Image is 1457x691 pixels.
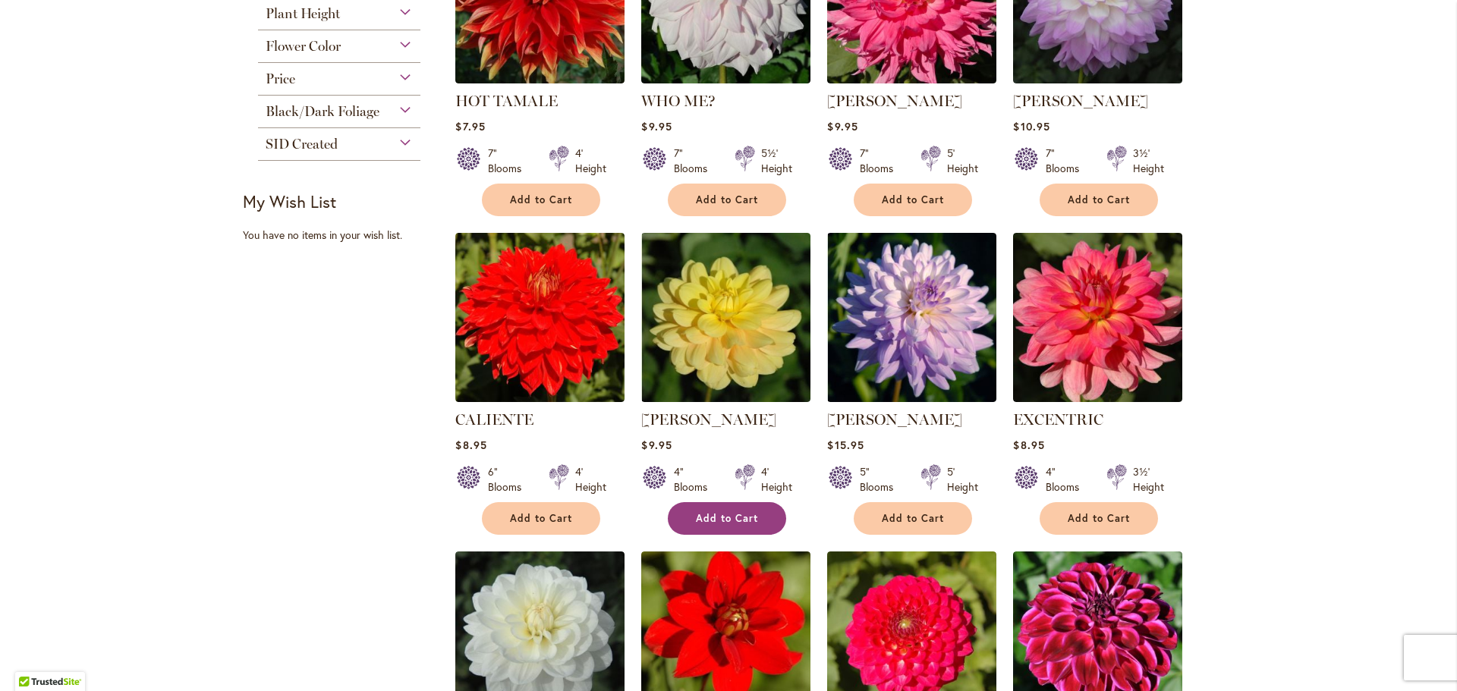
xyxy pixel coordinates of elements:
span: Add to Cart [1068,193,1130,206]
a: [PERSON_NAME] [1013,92,1148,110]
a: [PERSON_NAME] [827,92,962,110]
button: Add to Cart [482,184,600,216]
span: $9.95 [641,438,672,452]
span: $8.95 [455,438,486,452]
span: Black/Dark Foliage [266,103,379,120]
div: 5" Blooms [860,464,902,495]
button: Add to Cart [1040,502,1158,535]
a: HELEN RICHMOND [827,72,996,86]
div: 4' Height [575,464,606,495]
img: AHOY MATEY [641,233,810,402]
a: CALIENTE [455,391,625,405]
span: $15.95 [827,438,864,452]
img: JORDAN NICOLE [827,233,996,402]
a: HOT TAMALE [455,92,558,110]
span: Add to Cart [882,512,944,525]
span: $8.95 [1013,438,1044,452]
a: JORDAN NICOLE [827,391,996,405]
a: AHOY MATEY [641,391,810,405]
span: Add to Cart [510,512,572,525]
button: Add to Cart [668,184,786,216]
span: $10.95 [1013,119,1049,133]
img: EXCENTRIC [1013,233,1182,402]
div: You have no items in your wish list. [243,228,445,243]
button: Add to Cart [1040,184,1158,216]
div: 4' Height [761,464,792,495]
div: 7" Blooms [674,146,716,176]
iframe: Launch Accessibility Center [11,637,54,680]
a: [PERSON_NAME] [641,410,776,429]
a: WHO ME? [641,92,716,110]
div: 5' Height [947,146,978,176]
div: 7" Blooms [1046,146,1088,176]
button: Add to Cart [482,502,600,535]
span: Plant Height [266,5,340,22]
a: EXCENTRIC [1013,391,1182,405]
button: Add to Cart [854,184,972,216]
span: Add to Cart [882,193,944,206]
div: 4" Blooms [674,464,716,495]
div: 6" Blooms [488,464,530,495]
span: SID Created [266,136,338,152]
div: 3½' Height [1133,146,1164,176]
span: Add to Cart [510,193,572,206]
div: 7" Blooms [488,146,530,176]
a: Who Me? [641,72,810,86]
a: MIKAYLA MIRANDA [1013,72,1182,86]
button: Add to Cart [854,502,972,535]
span: $7.95 [455,119,485,133]
div: 5' Height [947,464,978,495]
span: Flower Color [266,38,341,55]
div: 4' Height [575,146,606,176]
div: 5½' Height [761,146,792,176]
div: 7" Blooms [860,146,902,176]
span: Price [266,71,295,87]
strong: My Wish List [243,190,336,212]
a: [PERSON_NAME] [827,410,962,429]
a: EXCENTRIC [1013,410,1103,429]
img: CALIENTE [455,233,625,402]
button: Add to Cart [668,502,786,535]
span: $9.95 [641,119,672,133]
div: 3½' Height [1133,464,1164,495]
span: Add to Cart [1068,512,1130,525]
a: Hot Tamale [455,72,625,86]
a: CALIENTE [455,410,533,429]
span: $9.95 [827,119,858,133]
div: 4" Blooms [1046,464,1088,495]
span: Add to Cart [696,193,758,206]
span: Add to Cart [696,512,758,525]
